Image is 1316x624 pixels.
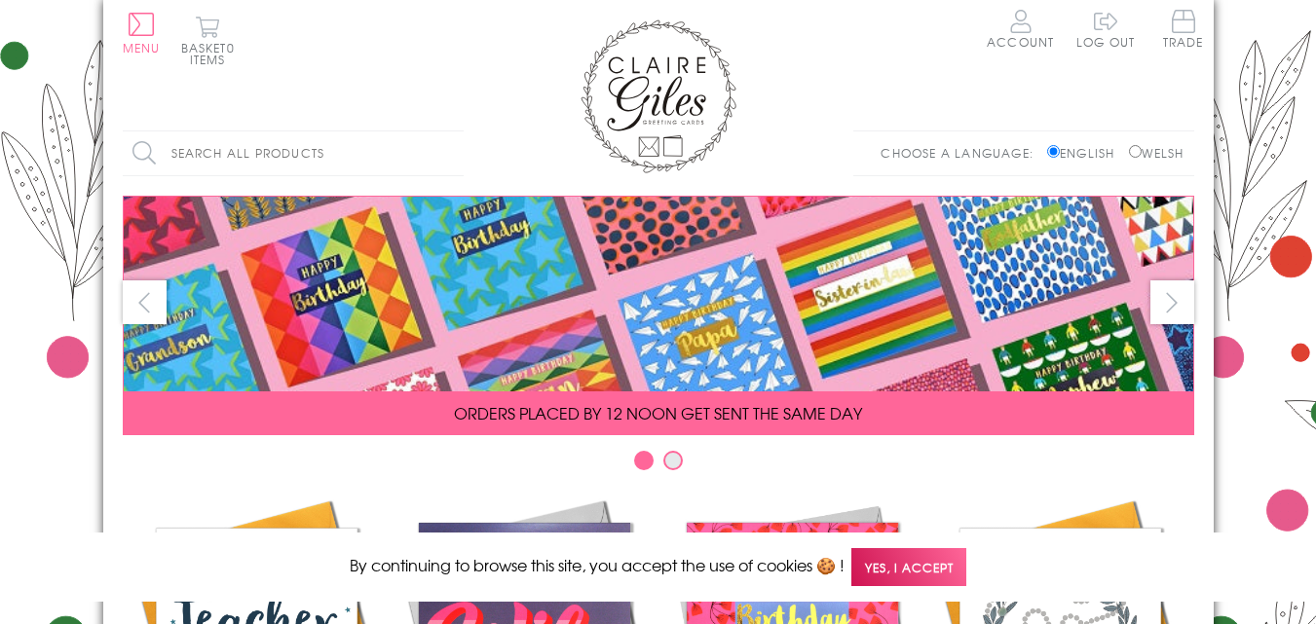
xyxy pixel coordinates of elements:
input: Search [444,131,464,175]
span: ORDERS PLACED BY 12 NOON GET SENT THE SAME DAY [454,401,862,424]
label: English [1047,144,1124,162]
span: 0 items [190,39,235,68]
button: Basket0 items [181,16,235,65]
button: Carousel Page 2 [663,451,683,470]
span: Trade [1163,10,1204,48]
label: Welsh [1129,144,1184,162]
input: Search all products [123,131,464,175]
input: English [1047,145,1060,158]
input: Welsh [1129,145,1142,158]
div: Carousel Pagination [123,450,1194,480]
button: Carousel Page 1 (Current Slide) [634,451,654,470]
a: Account [987,10,1054,48]
img: Claire Giles Greetings Cards [581,19,736,173]
a: Log out [1076,33,1135,51]
button: next [1150,280,1194,324]
button: prev [123,280,167,324]
a: Trade [1163,10,1204,52]
button: Menu [123,13,161,54]
span: Yes, I accept [851,548,966,586]
span: Menu [123,39,161,56]
p: Choose a language: [881,144,1043,162]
